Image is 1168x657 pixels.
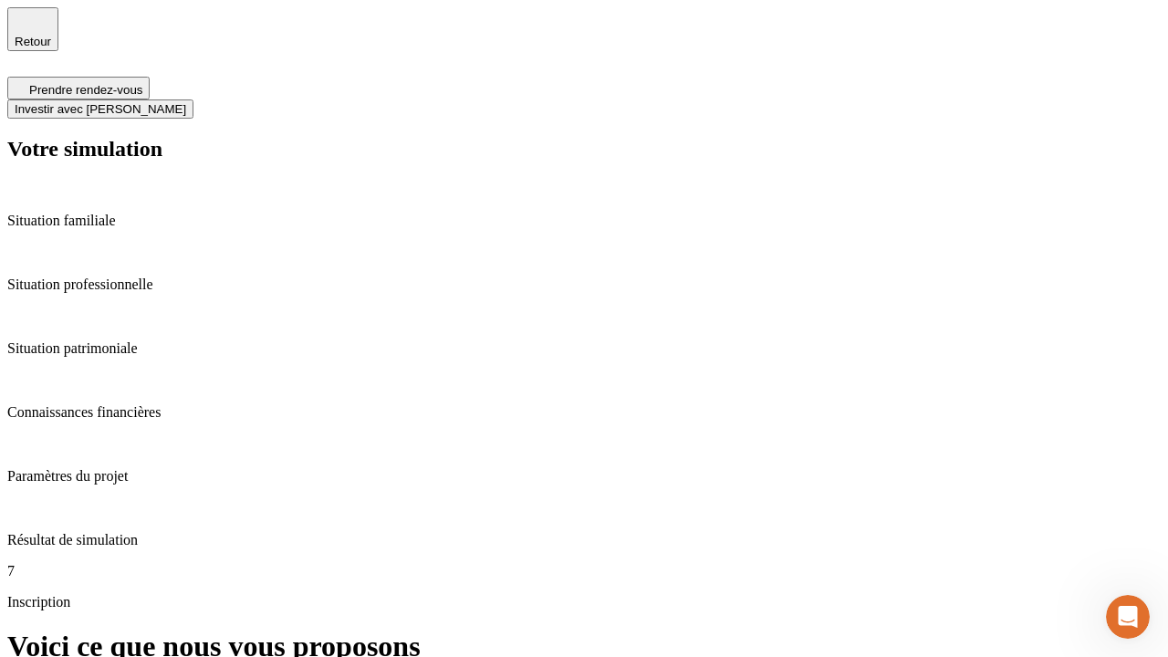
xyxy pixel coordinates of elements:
[7,137,1161,162] h2: Votre simulation
[7,276,1161,293] p: Situation professionnelle
[1106,595,1150,639] iframe: Intercom live chat
[7,594,1161,610] p: Inscription
[29,83,142,97] span: Prendre rendez-vous
[7,213,1161,229] p: Situation familiale
[7,99,193,119] button: Investir avec [PERSON_NAME]
[7,404,1161,421] p: Connaissances financières
[7,532,1161,548] p: Résultat de simulation
[7,563,1161,579] p: 7
[15,35,51,48] span: Retour
[7,7,58,51] button: Retour
[7,468,1161,485] p: Paramètres du projet
[15,102,186,116] span: Investir avec [PERSON_NAME]
[7,77,150,99] button: Prendre rendez-vous
[7,340,1161,357] p: Situation patrimoniale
